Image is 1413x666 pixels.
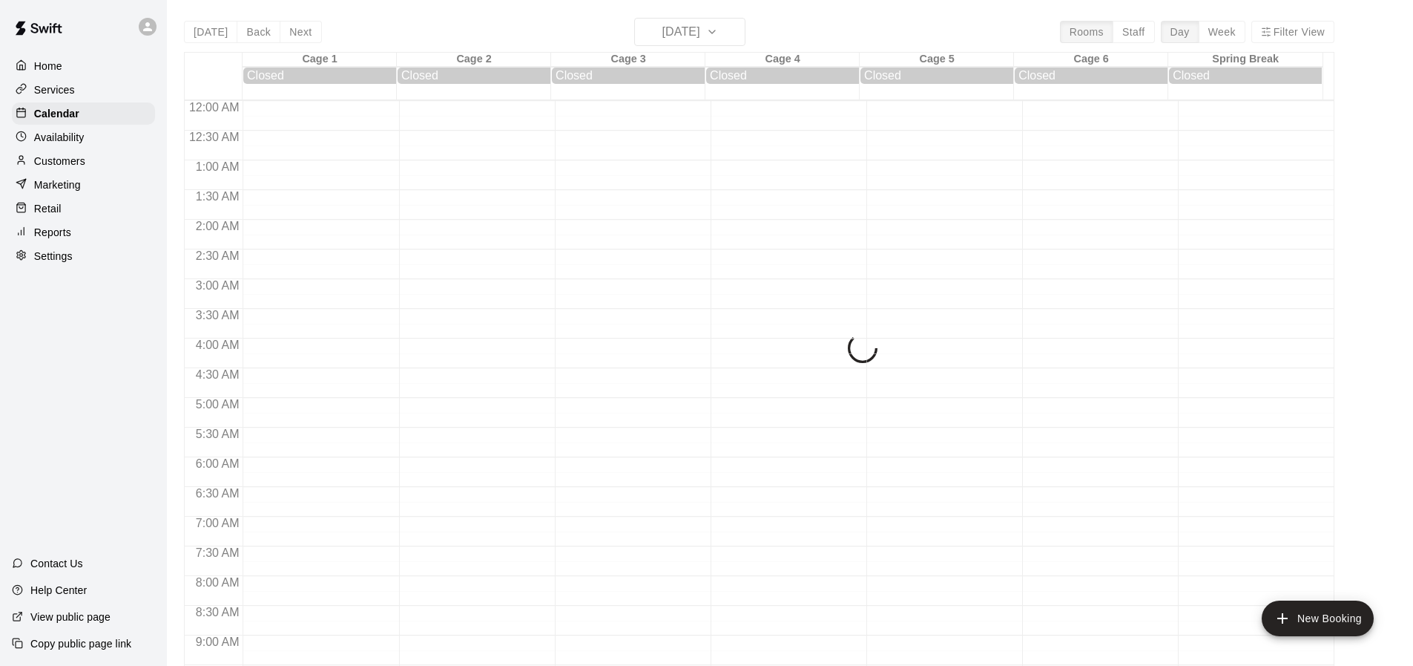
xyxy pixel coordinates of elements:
[192,249,243,262] span: 2:30 AM
[34,82,75,97] p: Services
[192,546,243,559] span: 7:30 AM
[34,154,85,169] p: Customers
[30,583,87,598] p: Help Center
[30,636,131,651] p: Copy public page link
[12,79,155,101] a: Services
[192,606,243,618] span: 8:30 AM
[705,53,860,67] div: Cage 4
[192,398,243,411] span: 5:00 AM
[34,225,71,240] p: Reports
[34,59,62,74] p: Home
[34,177,81,192] p: Marketing
[710,69,855,82] div: Closed
[30,610,111,624] p: View public page
[34,201,62,216] p: Retail
[192,636,243,648] span: 9:00 AM
[12,174,155,196] a: Marketing
[12,102,155,125] a: Calendar
[1168,53,1323,67] div: Spring Break
[12,221,155,244] a: Reports
[12,197,155,220] a: Retail
[34,130,85,145] p: Availability
[12,245,155,267] a: Settings
[192,339,243,351] span: 4:00 AM
[864,69,1009,82] div: Closed
[12,55,155,77] a: Home
[1018,69,1164,82] div: Closed
[401,69,547,82] div: Closed
[247,69,392,82] div: Closed
[192,368,243,381] span: 4:30 AM
[192,457,243,470] span: 6:00 AM
[192,428,243,440] span: 5:30 AM
[192,160,243,173] span: 1:00 AM
[185,101,243,114] span: 12:00 AM
[860,53,1014,67] div: Cage 5
[397,53,551,67] div: Cage 2
[192,309,243,321] span: 3:30 AM
[551,53,705,67] div: Cage 3
[243,53,397,67] div: Cage 1
[185,131,243,143] span: 12:30 AM
[12,150,155,172] a: Customers
[192,220,243,232] span: 2:00 AM
[192,190,243,203] span: 1:30 AM
[192,517,243,529] span: 7:00 AM
[556,69,701,82] div: Closed
[192,576,243,589] span: 8:00 AM
[1014,53,1168,67] div: Cage 6
[1262,601,1374,636] button: add
[192,279,243,292] span: 3:00 AM
[30,556,83,571] p: Contact Us
[34,106,79,121] p: Calendar
[1173,69,1318,82] div: Closed
[12,126,155,148] a: Availability
[192,487,243,500] span: 6:30 AM
[34,249,73,264] p: Settings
